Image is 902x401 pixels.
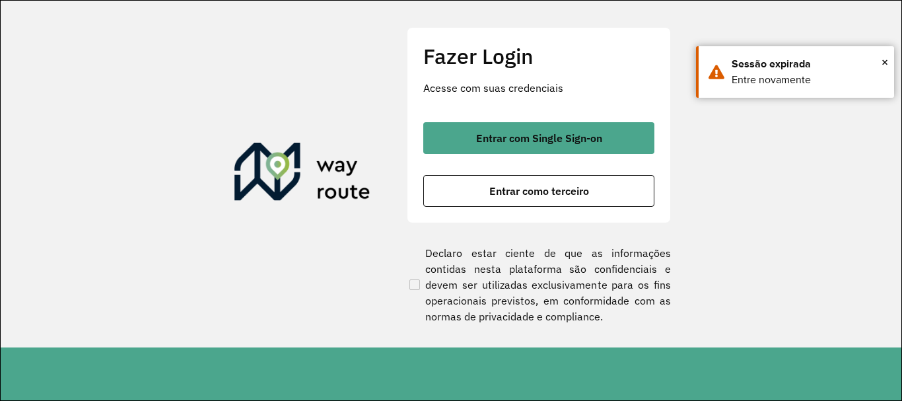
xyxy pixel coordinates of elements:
button: button [423,175,654,207]
span: Entrar com Single Sign-on [476,133,602,143]
div: Entre novamente [732,72,884,88]
h2: Fazer Login [423,44,654,69]
span: × [882,52,888,72]
div: Sessão expirada [732,56,884,72]
button: button [423,122,654,154]
p: Acesse com suas credenciais [423,80,654,96]
label: Declaro estar ciente de que as informações contidas nesta plataforma são confidenciais e devem se... [407,245,671,324]
button: Close [882,52,888,72]
img: Roteirizador AmbevTech [234,143,370,206]
span: Entrar como terceiro [489,186,589,196]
